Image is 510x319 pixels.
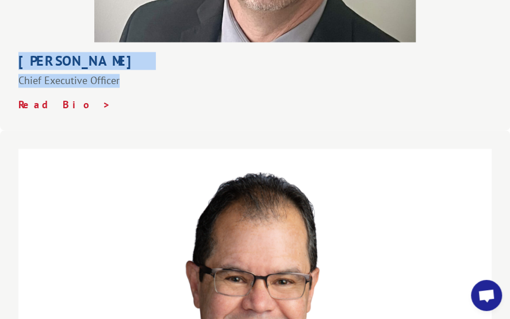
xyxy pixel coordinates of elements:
[18,98,111,111] a: Read Bio >
[18,54,492,74] h1: [PERSON_NAME]
[18,74,492,98] p: Chief Executive Officer
[471,280,502,311] div: Open chat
